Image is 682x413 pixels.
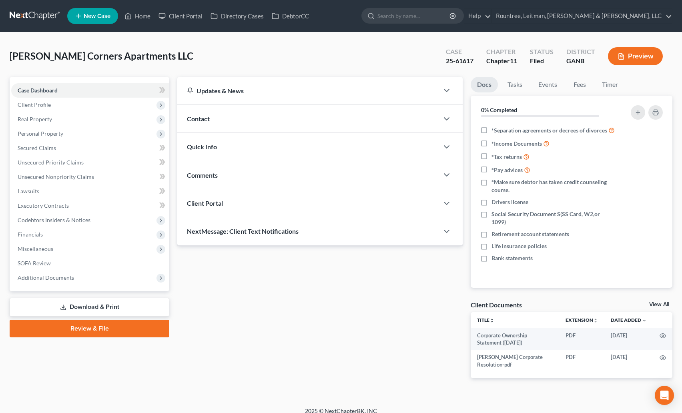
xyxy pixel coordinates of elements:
[11,141,169,155] a: Secured Claims
[486,56,517,66] div: Chapter
[471,328,559,350] td: Corporate Ownership Statement ([DATE])
[377,8,451,23] input: Search by name...
[491,126,607,134] span: *Separation agreements or decrees of divorces
[187,199,223,207] span: Client Portal
[566,317,598,323] a: Extensionunfold_more
[18,130,63,137] span: Personal Property
[530,56,554,66] div: Filed
[84,13,110,19] span: New Case
[18,260,51,267] span: SOFA Review
[18,245,53,252] span: Miscellaneous
[491,230,569,238] span: Retirement account statements
[486,47,517,56] div: Chapter
[11,256,169,271] a: SOFA Review
[559,328,604,350] td: PDF
[501,77,529,92] a: Tasks
[642,318,647,323] i: expand_more
[18,274,74,281] span: Additional Documents
[492,9,672,23] a: Rountree, Leitman, [PERSON_NAME] & [PERSON_NAME], LLC
[446,47,473,56] div: Case
[187,171,218,179] span: Comments
[649,302,669,307] a: View All
[491,178,615,194] span: *Make sure debtor has taken credit counseling course.
[604,328,653,350] td: [DATE]
[446,56,473,66] div: 25-61617
[18,144,56,151] span: Secured Claims
[491,254,533,262] span: Bank statements
[491,153,522,161] span: *Tax returns
[18,116,52,122] span: Real Property
[207,9,268,23] a: Directory Cases
[18,217,90,223] span: Codebtors Insiders & Notices
[18,101,51,108] span: Client Profile
[477,317,494,323] a: Titleunfold_more
[655,386,674,405] div: Open Intercom Messenger
[491,140,542,148] span: *Income Documents
[18,159,84,166] span: Unsecured Priority Claims
[154,9,207,23] a: Client Portal
[604,350,653,372] td: [DATE]
[611,317,647,323] a: Date Added expand_more
[18,231,43,238] span: Financials
[10,50,193,62] span: [PERSON_NAME] Corners Apartments LLC
[187,86,429,95] div: Updates & News
[11,170,169,184] a: Unsecured Nonpriority Claims
[18,87,58,94] span: Case Dashboard
[566,56,595,66] div: GANB
[11,184,169,198] a: Lawsuits
[187,115,210,122] span: Contact
[187,143,217,150] span: Quick Info
[532,77,564,92] a: Events
[18,173,94,180] span: Unsecured Nonpriority Claims
[489,318,494,323] i: unfold_more
[471,301,522,309] div: Client Documents
[596,77,624,92] a: Timer
[491,166,523,174] span: *Pay advices
[18,202,69,209] span: Executory Contracts
[481,106,517,113] strong: 0% Completed
[11,155,169,170] a: Unsecured Priority Claims
[491,210,615,226] span: Social Security Document S(SS Card, W2,or 1099)
[608,47,663,65] button: Preview
[18,188,39,194] span: Lawsuits
[491,242,547,250] span: Life insurance policies
[11,83,169,98] a: Case Dashboard
[491,198,528,206] span: Drivers license
[559,350,604,372] td: PDF
[10,298,169,317] a: Download & Print
[187,227,299,235] span: NextMessage: Client Text Notifications
[471,77,498,92] a: Docs
[530,47,554,56] div: Status
[268,9,313,23] a: DebtorCC
[464,9,491,23] a: Help
[593,318,598,323] i: unfold_more
[120,9,154,23] a: Home
[11,198,169,213] a: Executory Contracts
[566,47,595,56] div: District
[471,350,559,372] td: [PERSON_NAME] Corporate Resolution-pdf
[10,320,169,337] a: Review & File
[510,57,517,64] span: 11
[567,77,592,92] a: Fees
